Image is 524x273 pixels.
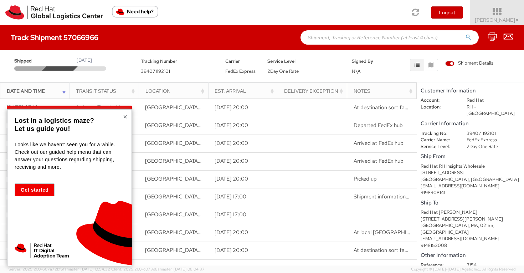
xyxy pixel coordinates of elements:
[354,140,404,147] span: Arrived at FedEx hub
[145,229,314,236] span: SOUTH BOSTON, MA, US
[145,104,314,111] span: EAST BOSTON, MA, US
[475,17,519,23] span: [PERSON_NAME]
[145,193,314,200] span: Raleigh, NC, US
[445,60,493,68] label: Shipment Details
[208,242,278,259] td: [DATE] 20:00
[9,267,110,272] span: Server: 2025.21.0-667a72bf6fa
[421,176,520,183] div: [GEOGRAPHIC_DATA], [GEOGRAPHIC_DATA]
[415,143,461,150] dt: Service Level:
[15,125,70,132] strong: Let us guide you!
[267,68,299,74] span: 2Day One Rate
[354,193,440,200] span: Shipment information sent to FedEx
[145,87,206,95] div: Location
[145,247,314,254] span: EAST BOSTON, MA, US
[411,267,515,272] span: Copyright © [DATE]-[DATE] Agistix Inc., All Rights Reserved
[225,59,257,64] h5: Carrier
[421,242,520,249] div: 9148153008
[421,209,520,216] div: Red Hat [PERSON_NAME]
[354,264,404,272] span: Arrived at FedEx hub
[354,247,415,254] span: At destination sort facility
[145,211,314,218] span: Raleigh, NC, US
[267,59,341,64] h5: Service Level
[76,87,137,95] div: Transit Status
[15,183,55,196] button: Get started
[145,175,314,182] span: RALEIGH, NC, US
[208,206,278,224] td: [DATE] 17:00
[445,60,493,67] span: Shipment Details
[352,68,361,74] span: N\A
[208,152,278,170] td: [DATE] 20:00
[354,122,403,129] span: Departed FedEx hub
[354,87,414,95] div: Notes
[421,183,520,189] div: [EMAIL_ADDRESS][DOMAIN_NAME]
[421,121,520,127] h5: Carrier Information
[15,141,123,171] p: Looks like we haven't seen you for a while. Check out our guided help menu that can answer your q...
[515,17,519,23] span: ▼
[421,252,520,258] h5: Other Information
[76,104,140,111] span: Arrive at Terminal Location
[208,99,278,117] td: [DATE] 20:00
[421,153,520,160] h5: Ship From
[421,200,520,206] h5: Ship To
[123,113,127,120] button: Close
[208,224,278,242] td: [DATE] 20:00
[111,267,205,272] span: Client: 2025.21.0-c073d8a
[160,267,205,272] span: master, [DATE] 08:04:37
[208,135,278,152] td: [DATE] 20:00
[415,104,461,111] dt: Location:
[5,5,103,20] img: rh-logistics-00dfa346123c4ec078e1.svg
[145,157,314,165] span: RALEIGH, NC, US
[77,57,92,64] div: [DATE]
[421,216,520,223] div: [STREET_ADDRESS][PERSON_NAME]
[145,264,314,272] span: MEMPHIS, TN, US
[67,267,110,272] span: master, [DATE] 10:54:32
[7,87,67,95] div: Date and Time
[141,68,170,74] span: 394071192101
[354,104,415,111] span: At destination sort facility
[208,188,278,206] td: [DATE] 17:00
[112,6,158,17] button: Need help?
[354,157,404,165] span: Arrived at FedEx hub
[14,58,45,65] span: Shipped
[415,262,461,269] dt: Reference:
[145,140,314,147] span: MEMPHIS, TN, US
[300,30,479,45] input: Shipment, Tracking or Reference Number (at least 4 chars)
[421,170,520,176] div: [STREET_ADDRESS]
[421,236,520,242] div: [EMAIL_ADDRESS][DOMAIN_NAME]
[145,122,314,129] span: MEMPHIS, TN, US
[415,137,461,143] dt: Carrier Name:
[15,117,94,124] strong: Lost in a logistics maze?
[215,87,275,95] div: Est. Arrival
[284,87,345,95] div: Delivery Exception
[141,59,215,64] h5: Tracking Number
[352,59,383,64] h5: Signed By
[415,97,461,104] dt: Account:
[431,6,463,19] button: Logout
[11,34,98,41] h4: Track Shipment 57066966
[208,170,278,188] td: [DATE] 20:00
[208,117,278,135] td: [DATE] 20:00
[415,130,461,137] dt: Tracking No:
[421,163,520,170] div: Red Hat RH Insights Wholesale
[225,68,256,74] span: FedEx Express
[354,175,377,182] span: Picked up
[421,222,520,236] div: [GEOGRAPHIC_DATA], MA, 02155, [GEOGRAPHIC_DATA]
[421,88,520,94] h5: Customer Information
[354,229,445,236] span: At local FedEx facility
[421,189,520,196] div: 9198908141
